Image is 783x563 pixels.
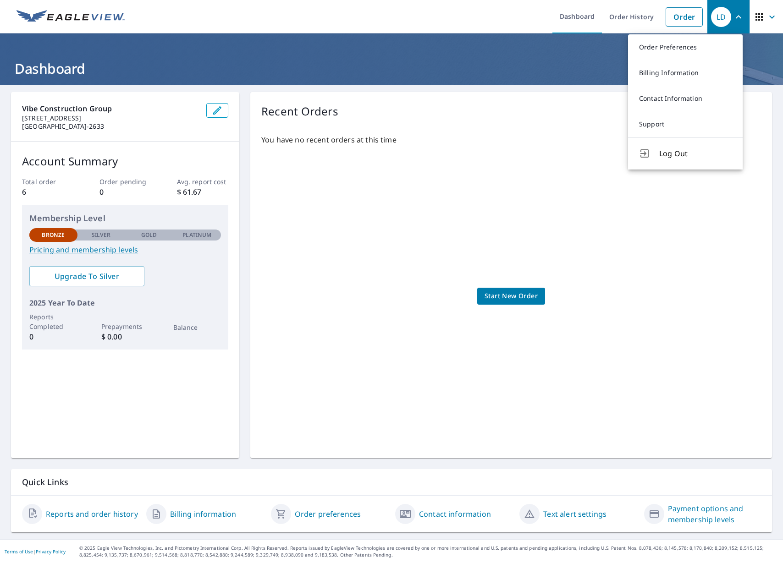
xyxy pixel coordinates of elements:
p: Balance [173,322,221,332]
p: You have no recent orders at this time [261,134,761,145]
p: Vibe Construction Group [22,103,199,114]
p: Order pending [99,177,151,186]
a: Order Preferences [628,34,743,60]
p: Bronze [42,231,65,239]
a: Order [666,7,703,27]
img: EV Logo [17,10,125,24]
p: $ 0.00 [101,331,149,342]
span: Log Out [659,148,732,159]
p: Prepayments [101,322,149,331]
p: Membership Level [29,212,221,224]
p: Avg. report cost [177,177,229,186]
a: Payment options and membership levels [668,503,761,525]
a: Text alert settings [543,508,607,519]
p: Total order [22,177,74,186]
p: Silver [92,231,111,239]
p: 0 [99,186,151,197]
span: Upgrade To Silver [37,271,137,281]
p: [GEOGRAPHIC_DATA]-2633 [22,122,199,131]
p: 0 [29,331,77,342]
p: Quick Links [22,476,761,488]
span: Start New Order [485,290,538,302]
p: $ 61.67 [177,186,229,197]
button: Log Out [628,137,743,169]
p: Reports Completed [29,312,77,331]
a: Upgrade To Silver [29,266,144,286]
a: Privacy Policy [36,548,66,555]
p: Gold [141,231,157,239]
p: [STREET_ADDRESS] [22,114,199,122]
p: Recent Orders [261,103,338,120]
p: 2025 Year To Date [29,297,221,308]
p: Platinum [182,231,211,239]
a: Contact Information [628,86,743,111]
a: Billing Information [628,60,743,86]
a: Terms of Use [5,548,33,555]
a: Support [628,111,743,137]
h1: Dashboard [11,59,772,78]
a: Billing information [170,508,236,519]
a: Order preferences [295,508,361,519]
a: Contact information [419,508,491,519]
a: Reports and order history [46,508,138,519]
a: Start New Order [477,288,545,305]
p: Account Summary [22,153,228,169]
p: © 2025 Eagle View Technologies, Inc. and Pictometry International Corp. All Rights Reserved. Repo... [79,545,778,558]
a: Pricing and membership levels [29,244,221,255]
p: 6 [22,186,74,197]
div: LD [711,7,731,27]
p: | [5,549,66,554]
